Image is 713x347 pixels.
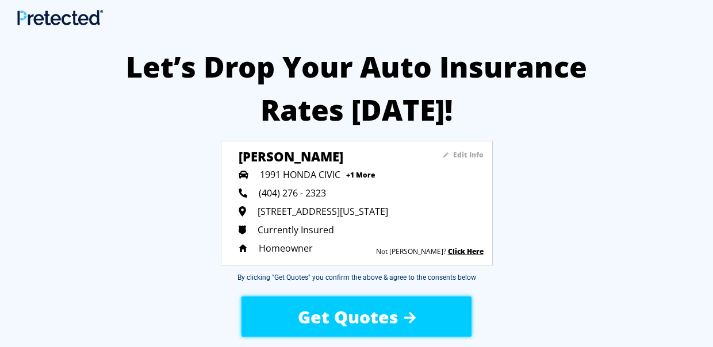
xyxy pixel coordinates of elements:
[116,45,598,132] h2: Let’s Drop Your Auto Insurance Rates [DATE]!
[259,242,313,255] span: Homeowner
[346,170,375,180] span: +1 More
[260,168,340,181] span: 1991 HONDA CIVIC
[17,10,103,25] img: Main Logo
[239,148,408,159] h3: [PERSON_NAME]
[241,296,471,337] button: Get Quotes
[298,305,398,329] span: Get Quotes
[259,187,326,199] span: (404) 276 - 2323
[237,272,476,283] div: By clicking "Get Quotes" you confirm the above & agree to the consents below
[258,205,388,218] span: [STREET_ADDRESS][US_STATE]
[453,150,484,160] sapn: Edit Info
[258,223,334,236] span: Currently Insured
